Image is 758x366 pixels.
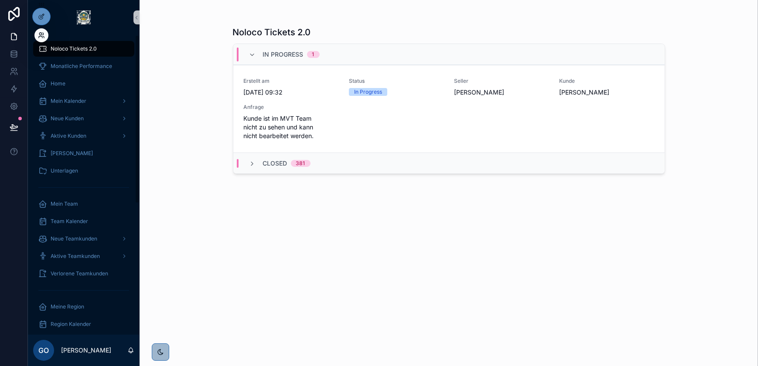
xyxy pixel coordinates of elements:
a: Verlorene Teamkunden [33,266,134,281]
span: [PERSON_NAME] [51,150,93,157]
a: Team Kalender [33,213,134,229]
span: Closed [263,159,287,168]
a: Meine Region [33,299,134,315]
span: Status [349,78,444,85]
span: Noloco Tickets 2.0 [51,45,97,52]
a: Noloco Tickets 2.0 [33,41,134,57]
a: Mein Kalender [33,93,134,109]
span: Aktive Teamkunden [51,253,100,260]
span: Unterlagen [51,167,78,174]
span: In Progress [263,50,304,59]
a: Erstellt am[DATE] 09:32StatusIn ProgressSeller[PERSON_NAME]Kunde[PERSON_NAME]AnfrageKunde ist im ... [233,65,665,152]
span: Kunde ist im MVT Team nicht zu sehen und kann nicht bearbeitet werden. [244,114,338,140]
span: Kunde [559,78,654,85]
a: [PERSON_NAME] [33,146,134,161]
img: App logo [77,10,91,24]
span: [PERSON_NAME] [454,88,549,97]
span: Meine Region [51,303,84,310]
a: Region Kalender [33,316,134,332]
span: Monatliche Performance [51,63,112,70]
a: Neue Kunden [33,111,134,126]
p: [PERSON_NAME] [61,346,111,355]
span: [PERSON_NAME] [559,88,654,97]
span: Anfrage [244,104,338,111]
span: Mein Team [51,200,78,207]
a: Unterlagen [33,163,134,179]
h1: Noloco Tickets 2.0 [233,26,311,38]
a: Aktive Teamkunden [33,248,134,264]
a: Home [33,76,134,91]
span: Aktive Kunden [51,132,86,139]
span: GO [38,345,49,356]
span: Region Kalender [51,321,91,328]
span: Erstellt am [244,78,338,85]
div: In Progress [354,88,382,96]
span: Home [51,80,65,87]
span: Neue Teamkunden [51,235,97,242]
span: Team Kalender [51,218,88,225]
div: 1 [312,51,314,58]
a: Monatliche Performance [33,58,134,74]
span: Neue Kunden [51,115,84,122]
span: [DATE] 09:32 [244,88,338,97]
span: Mein Kalender [51,98,86,105]
span: Seller [454,78,549,85]
div: 381 [296,160,305,167]
a: Neue Teamkunden [33,231,134,247]
div: scrollable content [28,35,140,335]
span: Verlorene Teamkunden [51,270,108,277]
a: Aktive Kunden [33,128,134,144]
a: Mein Team [33,196,134,212]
